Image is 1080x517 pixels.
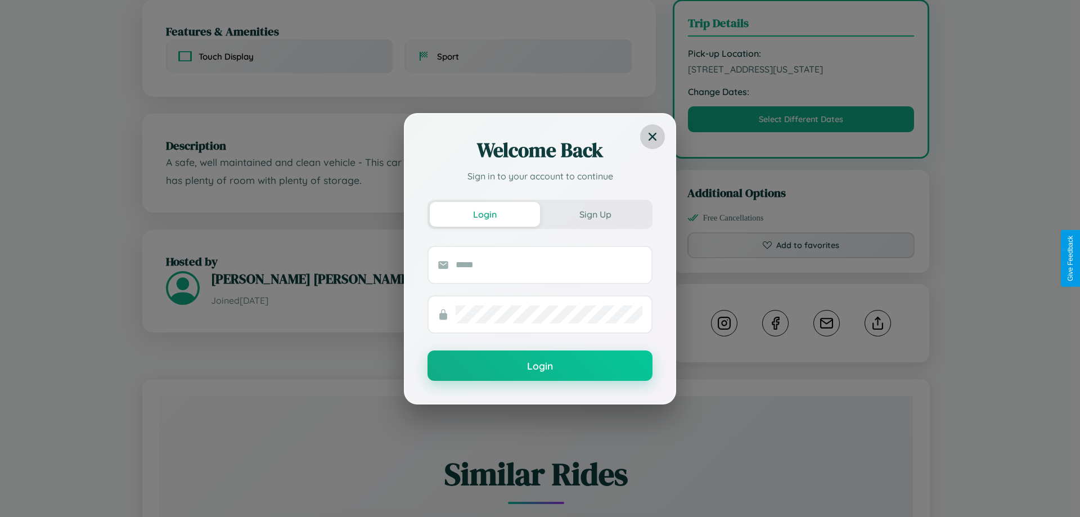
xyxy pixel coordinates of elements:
h2: Welcome Back [427,137,652,164]
p: Sign in to your account to continue [427,169,652,183]
div: Give Feedback [1066,236,1074,281]
button: Login [430,202,540,227]
button: Sign Up [540,202,650,227]
button: Login [427,350,652,381]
